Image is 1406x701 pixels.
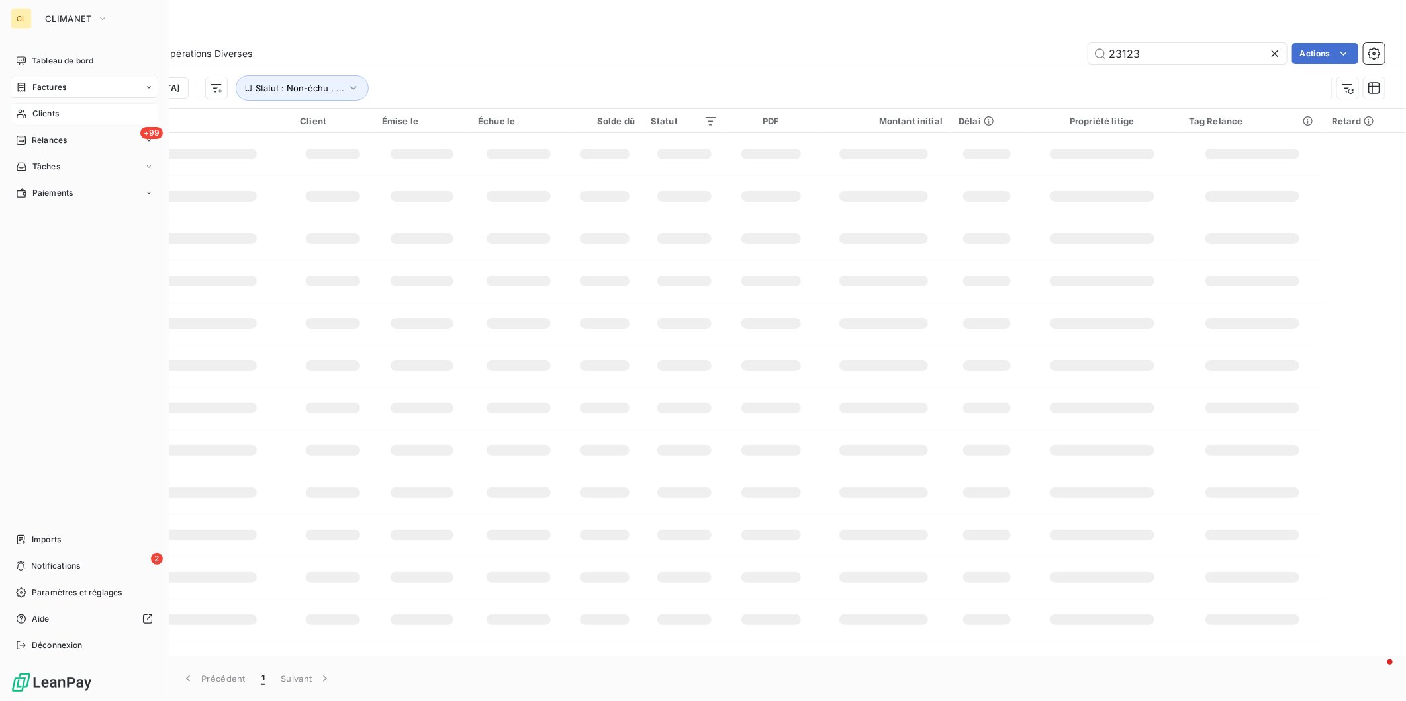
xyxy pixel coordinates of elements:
[163,47,252,60] span: Opérations Diverses
[32,639,83,651] span: Déconnexion
[31,560,80,572] span: Notifications
[959,116,1015,126] div: Délai
[733,116,808,126] div: PDF
[32,161,60,173] span: Tâches
[382,116,462,126] div: Émise le
[236,75,369,101] button: Statut : Non-échu , ...
[1361,656,1393,688] iframe: Intercom live chat
[32,134,67,146] span: Relances
[45,13,92,24] span: CLIMANET
[1088,43,1287,64] input: Rechercher
[11,608,158,630] a: Aide
[273,665,340,692] button: Suivant
[11,672,93,693] img: Logo LeanPay
[254,665,273,692] button: 1
[261,672,265,685] span: 1
[1292,43,1358,64] button: Actions
[32,55,93,67] span: Tableau de bord
[575,116,635,126] div: Solde dû
[256,83,344,93] span: Statut : Non-échu , ...
[1031,116,1173,126] div: Propriété litige
[1332,116,1398,126] div: Retard
[32,81,66,93] span: Factures
[11,8,32,29] div: CL
[478,116,559,126] div: Échue le
[151,553,163,565] span: 2
[1189,116,1316,126] div: Tag Relance
[824,116,943,126] div: Montant initial
[32,534,61,546] span: Imports
[32,613,50,625] span: Aide
[173,665,254,692] button: Précédent
[651,116,718,126] div: Statut
[300,116,366,126] div: Client
[140,127,163,139] span: +99
[32,187,73,199] span: Paiements
[32,587,122,598] span: Paramètres et réglages
[32,108,59,120] span: Clients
